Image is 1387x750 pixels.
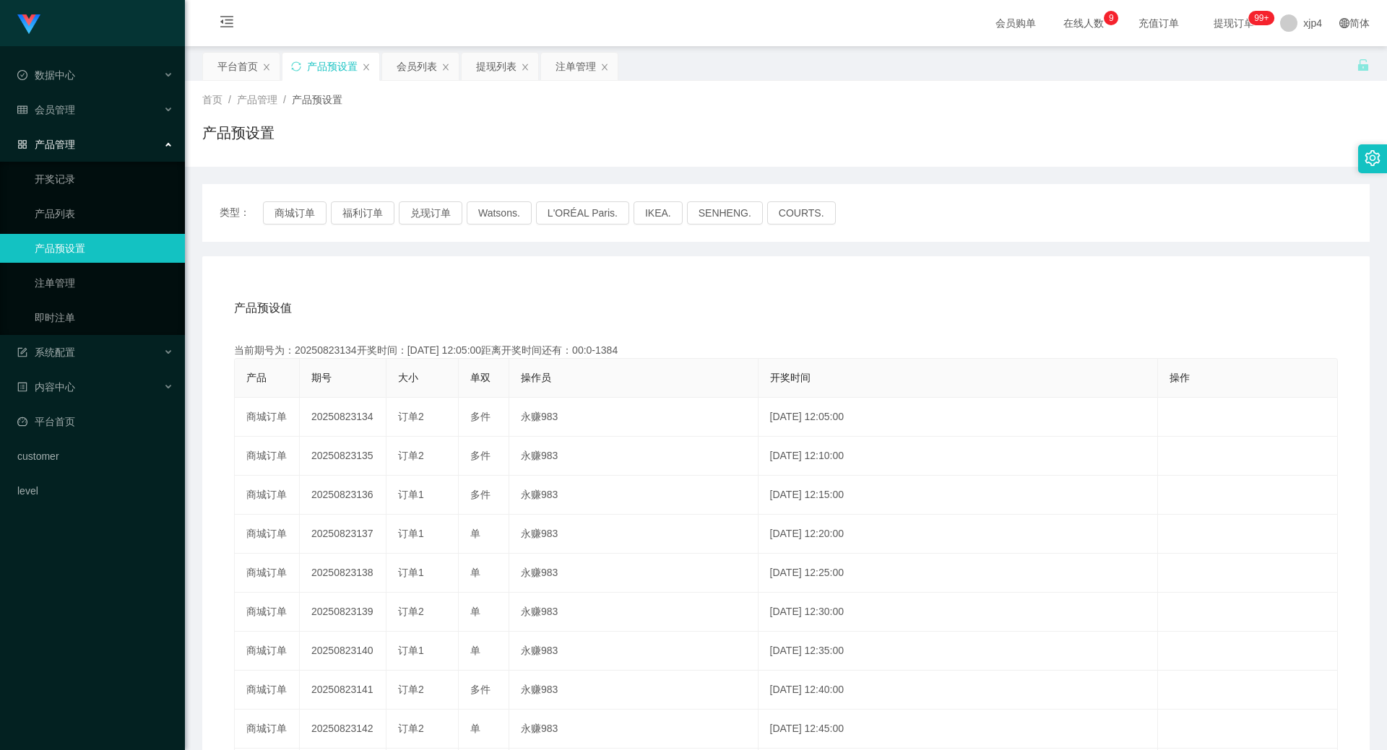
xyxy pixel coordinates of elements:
[300,710,386,749] td: 20250823142
[234,300,292,317] span: 产品预设值
[770,372,811,383] span: 开奖时间
[1170,372,1190,383] span: 操作
[759,554,1158,593] td: [DATE] 12:25:00
[237,94,277,105] span: 产品管理
[634,201,683,224] button: IKEA.
[300,593,386,632] td: 20250823139
[35,234,173,263] a: 产品预设置
[759,593,1158,632] td: [DATE] 12:30:00
[759,515,1158,554] td: [DATE] 12:20:00
[759,632,1158,671] td: [DATE] 12:35:00
[476,53,517,80] div: 提现列表
[759,398,1158,437] td: [DATE] 12:05:00
[311,372,332,383] span: 期号
[470,567,480,578] span: 单
[300,671,386,710] td: 20250823141
[202,94,222,105] span: 首页
[292,94,342,105] span: 产品预设置
[362,63,371,71] i: 图标: close
[17,139,75,150] span: 产品管理
[470,684,491,695] span: 多件
[397,53,437,80] div: 会员列表
[263,201,327,224] button: 商城订单
[509,671,759,710] td: 永赚983
[17,70,27,80] i: 图标: check-circle-o
[470,489,491,500] span: 多件
[509,632,759,671] td: 永赚983
[300,515,386,554] td: 20250823137
[17,139,27,149] i: 图标: appstore-o
[1248,11,1274,25] sup: 168
[220,201,263,224] span: 类型：
[202,1,251,47] i: 图标: menu-fold
[217,53,258,80] div: 平台首页
[1109,11,1114,25] p: 9
[234,343,1338,358] div: 当前期号为：20250823134开奖时间：[DATE] 12:05:00距离开奖时间还有：00:0-1384
[398,567,424,578] span: 订单1
[470,528,480,539] span: 单
[1131,18,1186,28] span: 充值订单
[687,201,763,224] button: SENHENG.
[509,398,759,437] td: 永赚983
[1104,11,1118,25] sup: 9
[536,201,629,224] button: L'ORÉAL Paris.
[235,554,300,593] td: 商城订单
[17,442,173,471] a: customer
[470,723,480,734] span: 单
[398,489,424,500] span: 订单1
[331,201,394,224] button: 福利订单
[235,593,300,632] td: 商城订单
[509,710,759,749] td: 永赚983
[235,476,300,515] td: 商城订单
[398,528,424,539] span: 订单1
[17,476,173,505] a: level
[300,476,386,515] td: 20250823136
[759,710,1158,749] td: [DATE] 12:45:00
[399,201,462,224] button: 兑现订单
[1365,150,1380,166] i: 图标: setting
[235,632,300,671] td: 商城订单
[228,94,231,105] span: /
[235,398,300,437] td: 商城订单
[17,69,75,81] span: 数据中心
[441,63,450,71] i: 图标: close
[470,411,491,422] span: 多件
[300,398,386,437] td: 20250823134
[767,201,836,224] button: COURTS.
[1357,58,1370,71] i: 图标: unlock
[398,450,424,461] span: 订单2
[509,437,759,476] td: 永赚983
[470,645,480,656] span: 单
[470,372,491,383] span: 单双
[246,372,267,383] span: 产品
[17,381,75,393] span: 内容中心
[600,63,609,71] i: 图标: close
[759,671,1158,710] td: [DATE] 12:40:00
[235,710,300,749] td: 商城订单
[35,199,173,228] a: 产品列表
[509,554,759,593] td: 永赚983
[300,632,386,671] td: 20250823140
[17,382,27,392] i: 图标: profile
[398,645,424,656] span: 订单1
[398,684,424,695] span: 订单2
[1206,18,1261,28] span: 提现订单
[509,476,759,515] td: 永赚983
[759,437,1158,476] td: [DATE] 12:10:00
[1339,18,1349,28] i: 图标: global
[398,372,418,383] span: 大小
[35,165,173,193] a: 开奖记录
[291,61,301,71] i: 图标: sync
[759,476,1158,515] td: [DATE] 12:15:00
[35,269,173,297] a: 注单管理
[470,606,480,617] span: 单
[509,515,759,554] td: 永赚983
[398,606,424,617] span: 订单2
[398,723,424,734] span: 订单2
[509,593,759,632] td: 永赚983
[470,450,491,461] span: 多件
[17,105,27,115] i: 图标: table
[300,437,386,476] td: 20250823135
[398,411,424,422] span: 订单2
[35,303,173,332] a: 即时注单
